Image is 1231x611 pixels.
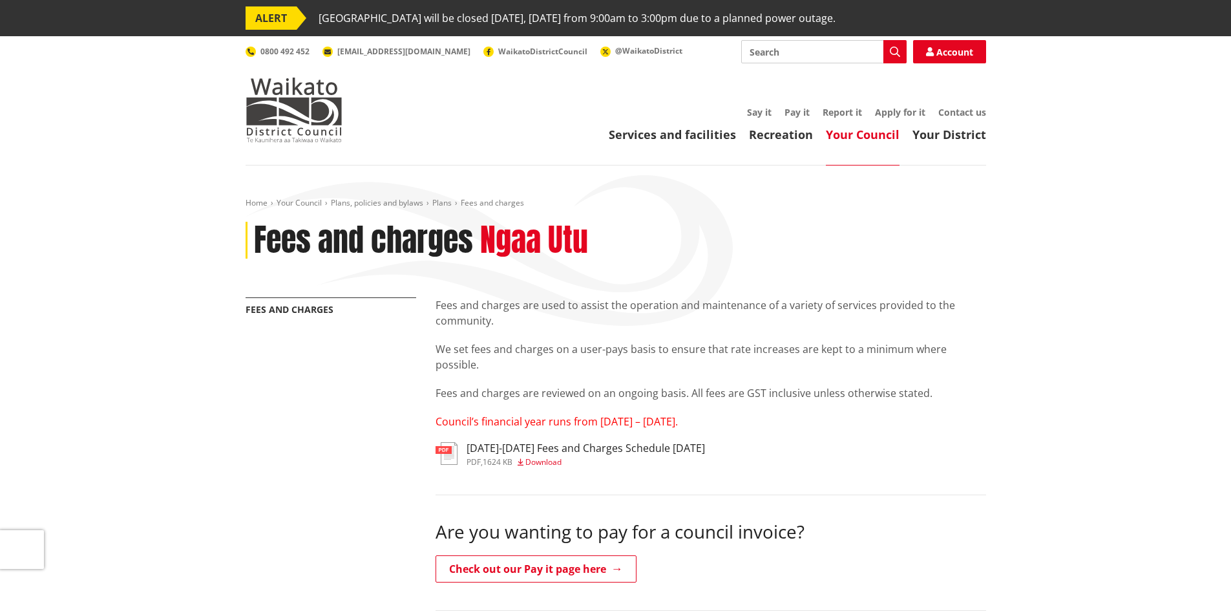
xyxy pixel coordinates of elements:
[747,106,772,118] a: Say it
[436,519,805,544] span: Are you wanting to pay for a council invoice?
[436,297,986,328] p: Fees and charges are used to assist the operation and maintenance of a variety of services provid...
[246,303,333,316] a: Fees and charges
[823,106,862,118] a: Report it
[246,197,268,208] a: Home
[600,45,682,56] a: @WaikatoDistrict
[246,78,342,142] img: Waikato District Council - Te Kaunihera aa Takiwaa o Waikato
[246,198,986,209] nav: breadcrumb
[525,456,562,467] span: Download
[480,222,588,259] h2: Ngaa Utu
[741,40,907,63] input: Search input
[436,385,986,401] p: Fees and charges are reviewed on an ongoing basis. All fees are GST inclusive unless otherwise st...
[246,6,297,30] span: ALERT
[467,456,481,467] span: pdf
[461,197,524,208] span: Fees and charges
[246,46,310,57] a: 0800 492 452
[609,127,736,142] a: Services and facilities
[436,341,986,372] p: We set fees and charges on a user-pays basis to ensure that rate increases are kept to a minimum ...
[498,46,587,57] span: WaikatoDistrictCouncil
[615,45,682,56] span: @WaikatoDistrict
[436,414,678,429] span: Council’s financial year runs from [DATE] – [DATE].
[436,555,637,583] a: Check out our Pay it page here
[912,127,986,142] a: Your District
[337,46,470,57] span: [EMAIL_ADDRESS][DOMAIN_NAME]
[436,442,705,466] a: [DATE]-[DATE] Fees and Charges Schedule [DATE] pdf,1624 KB Download
[875,106,925,118] a: Apply for it
[322,46,470,57] a: [EMAIL_ADDRESS][DOMAIN_NAME]
[483,46,587,57] a: WaikatoDistrictCouncil
[483,456,512,467] span: 1624 KB
[319,6,836,30] span: [GEOGRAPHIC_DATA] will be closed [DATE], [DATE] from 9:00am to 3:00pm due to a planned power outage.
[260,46,310,57] span: 0800 492 452
[331,197,423,208] a: Plans, policies and bylaws
[749,127,813,142] a: Recreation
[938,106,986,118] a: Contact us
[913,40,986,63] a: Account
[432,197,452,208] a: Plans
[467,458,705,466] div: ,
[784,106,810,118] a: Pay it
[277,197,322,208] a: Your Council
[467,442,705,455] h3: [DATE]-[DATE] Fees and Charges Schedule [DATE]
[254,222,473,259] h1: Fees and charges
[436,442,458,465] img: document-pdf.svg
[826,127,900,142] a: Your Council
